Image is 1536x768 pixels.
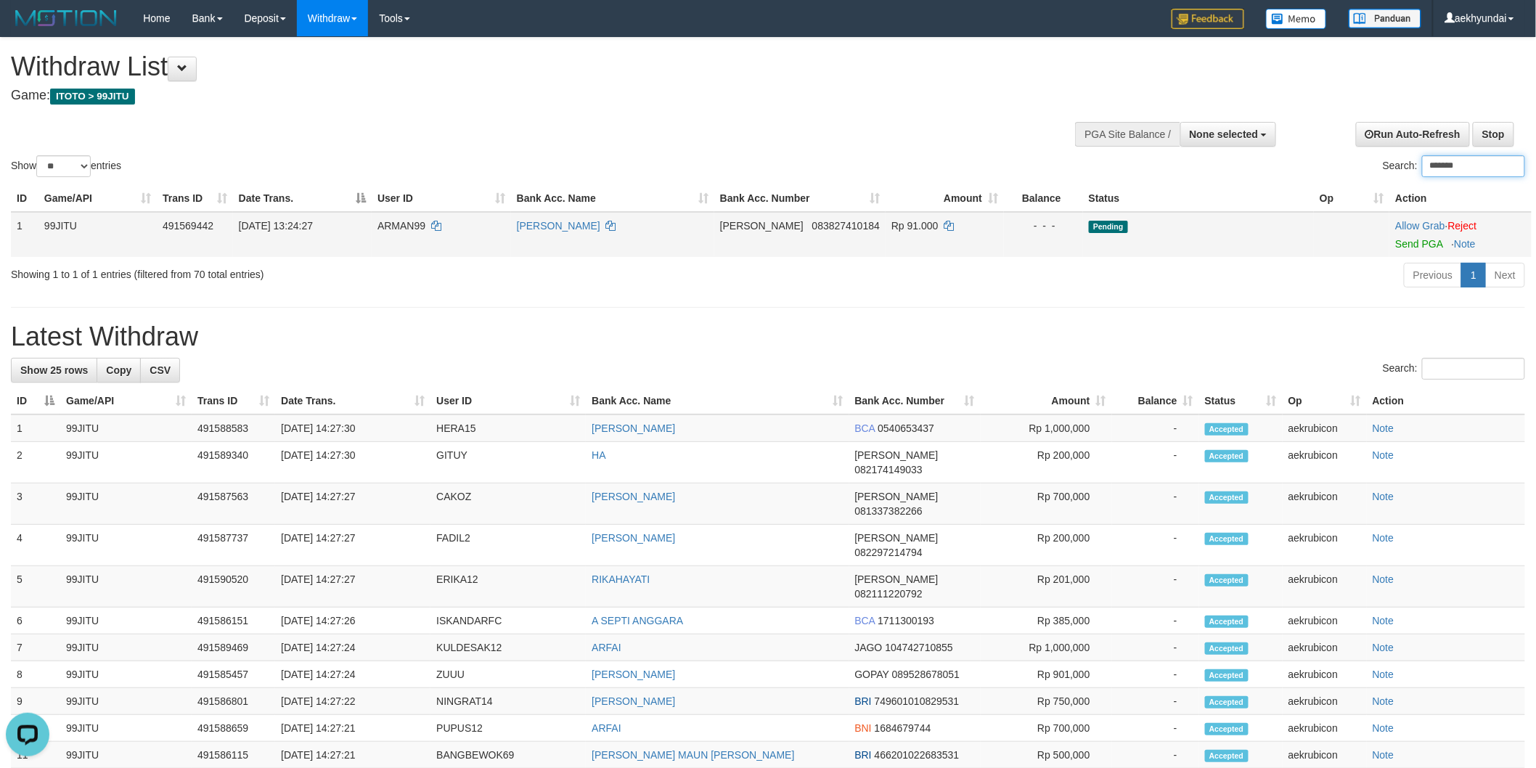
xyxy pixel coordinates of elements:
[1283,715,1367,742] td: aekrubicon
[1112,608,1199,634] td: -
[1112,414,1199,442] td: -
[1373,491,1394,502] a: Note
[38,212,157,257] td: 99JITU
[192,566,275,608] td: 491590520
[20,364,88,376] span: Show 25 rows
[11,483,60,525] td: 3
[6,6,49,49] button: Open LiveChat chat widget
[11,608,60,634] td: 6
[855,449,939,461] span: [PERSON_NAME]
[592,669,675,680] a: [PERSON_NAME]
[1283,634,1367,661] td: aekrubicon
[1112,525,1199,566] td: -
[1283,688,1367,715] td: aekrubicon
[714,185,886,212] th: Bank Acc. Number: activate to sort column ascending
[192,661,275,688] td: 491585457
[875,749,960,761] span: Copy 466201022683531 to clipboard
[1190,128,1259,140] span: None selected
[592,532,675,544] a: [PERSON_NAME]
[60,388,192,414] th: Game/API: activate to sort column ascending
[192,483,275,525] td: 491587563
[11,358,97,383] a: Show 25 rows
[163,220,213,232] span: 491569442
[192,634,275,661] td: 491589469
[1112,688,1199,715] td: -
[1422,155,1525,177] input: Search:
[192,414,275,442] td: 491588583
[592,695,675,707] a: [PERSON_NAME]
[239,220,313,232] span: [DATE] 13:24:27
[1283,442,1367,483] td: aekrubicon
[592,491,675,502] a: [PERSON_NAME]
[981,688,1112,715] td: Rp 750,000
[592,449,605,461] a: HA
[1485,263,1525,287] a: Next
[981,414,1112,442] td: Rp 1,000,000
[1383,155,1525,177] label: Search:
[11,661,60,688] td: 8
[11,52,1010,81] h1: Withdraw List
[377,220,425,232] span: ARMAN99
[430,525,586,566] td: FADIL2
[36,155,91,177] select: Showentries
[981,442,1112,483] td: Rp 200,000
[1373,449,1394,461] a: Note
[60,608,192,634] td: 99JITU
[192,715,275,742] td: 491588659
[1373,722,1394,734] a: Note
[1010,218,1077,233] div: - - -
[891,220,939,232] span: Rp 91.000
[233,185,372,212] th: Date Trans.: activate to sort column descending
[1112,634,1199,661] td: -
[1373,642,1394,653] a: Note
[592,422,675,434] a: [PERSON_NAME]
[430,414,586,442] td: HERA15
[60,688,192,715] td: 99JITU
[430,483,586,525] td: CAKOZ
[592,573,650,585] a: RIKAHAYATI
[430,442,586,483] td: GITUY
[1172,9,1244,29] img: Feedback.jpg
[1112,661,1199,688] td: -
[1373,573,1394,585] a: Note
[855,547,923,558] span: Copy 082297214794 to clipboard
[192,688,275,715] td: 491586801
[1356,122,1470,147] a: Run Auto-Refresh
[11,566,60,608] td: 5
[878,422,934,434] span: Copy 0540653437 to clipboard
[1404,263,1462,287] a: Previous
[192,442,275,483] td: 491589340
[1283,525,1367,566] td: aekrubicon
[11,388,60,414] th: ID: activate to sort column descending
[1373,615,1394,626] a: Note
[855,505,923,517] span: Copy 081337382266 to clipboard
[1266,9,1327,29] img: Button%20Memo.svg
[140,358,180,383] a: CSV
[275,634,430,661] td: [DATE] 14:27:24
[60,715,192,742] td: 99JITU
[592,749,794,761] a: [PERSON_NAME] MAUN [PERSON_NAME]
[1389,212,1532,257] td: ·
[1389,185,1532,212] th: Action
[878,615,934,626] span: Copy 1711300193 to clipboard
[1205,669,1249,682] span: Accepted
[855,422,875,434] span: BCA
[1004,185,1083,212] th: Balance
[1373,422,1394,434] a: Note
[1314,185,1389,212] th: Op: activate to sort column ascending
[875,695,960,707] span: Copy 749601010829531 to clipboard
[192,388,275,414] th: Trans ID: activate to sort column ascending
[372,185,511,212] th: User ID: activate to sort column ascending
[1422,358,1525,380] input: Search:
[1349,9,1421,28] img: panduan.png
[1373,669,1394,680] a: Note
[1367,388,1525,414] th: Action
[1112,483,1199,525] td: -
[812,220,880,232] span: Copy 083827410184 to clipboard
[11,634,60,661] td: 7
[430,608,586,634] td: ISKANDARFC
[1112,442,1199,483] td: -
[1461,263,1486,287] a: 1
[11,688,60,715] td: 9
[1395,220,1447,232] span: ·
